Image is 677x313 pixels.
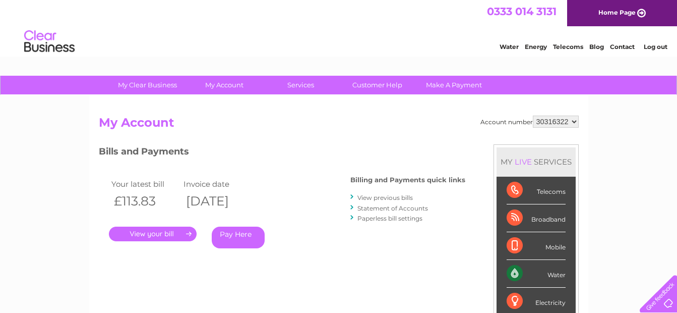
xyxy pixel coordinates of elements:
div: LIVE [513,157,534,167]
h3: Bills and Payments [99,144,465,162]
h4: Billing and Payments quick links [350,176,465,184]
a: Water [500,43,519,50]
a: 0333 014 3131 [487,5,557,18]
a: Blog [589,43,604,50]
a: My Clear Business [106,76,189,94]
a: Log out [644,43,667,50]
div: Mobile [507,232,566,260]
div: Broadband [507,204,566,232]
a: Paperless bill settings [357,215,422,222]
div: Clear Business is a trading name of Verastar Limited (registered in [GEOGRAPHIC_DATA] No. 3667643... [101,6,577,49]
th: [DATE] [181,191,254,212]
img: logo.png [24,26,75,57]
a: Contact [610,43,635,50]
a: Customer Help [336,76,419,94]
a: Services [259,76,342,94]
a: Statement of Accounts [357,204,428,212]
a: Pay Here [212,227,265,248]
div: Water [507,260,566,288]
a: Telecoms [553,43,583,50]
div: MY SERVICES [497,147,576,176]
a: . [109,227,197,241]
a: Energy [525,43,547,50]
td: Invoice date [181,177,254,191]
a: My Account [182,76,266,94]
h2: My Account [99,116,579,135]
td: Your latest bill [109,177,181,191]
a: View previous bills [357,194,413,201]
div: Account number [480,116,579,128]
th: £113.83 [109,191,181,212]
div: Telecoms [507,177,566,204]
a: Make A Payment [412,76,496,94]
